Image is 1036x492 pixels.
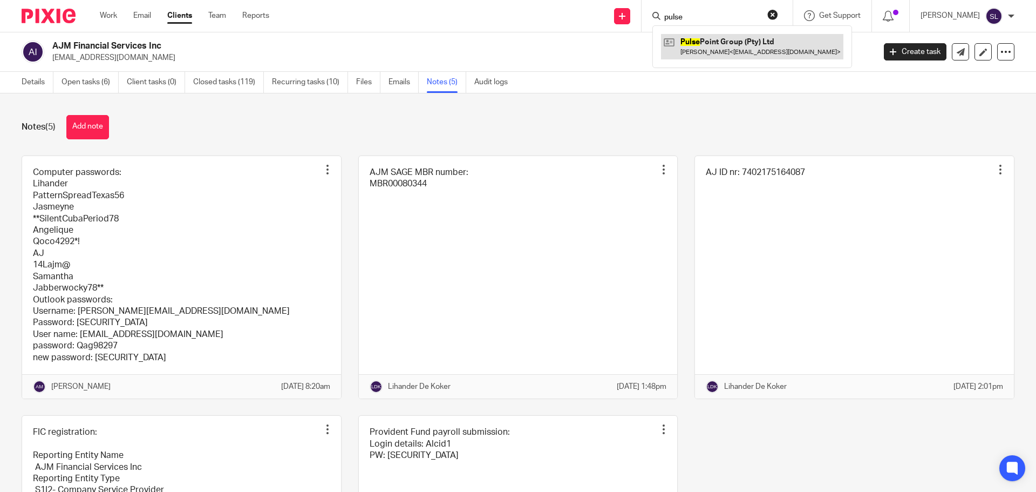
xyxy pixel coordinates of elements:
a: Files [356,72,380,93]
a: Create task [884,43,946,60]
p: [PERSON_NAME] [921,10,980,21]
a: Closed tasks (119) [193,72,264,93]
img: Pixie [22,9,76,23]
img: svg%3E [706,380,719,393]
span: (5) [45,123,56,131]
button: Clear [767,9,778,20]
a: Work [100,10,117,21]
img: svg%3E [33,380,46,393]
p: Lihander De Koker [724,381,787,392]
p: [DATE] 2:01pm [953,381,1003,392]
p: Lihander De Koker [388,381,451,392]
h2: AJM Financial Services Inc [52,41,705,52]
span: Get Support [819,12,861,19]
p: [DATE] 8:20am [281,381,330,392]
a: Notes (5) [427,72,466,93]
a: Open tasks (6) [62,72,119,93]
p: [DATE] 1:48pm [617,381,666,392]
a: Reports [242,10,269,21]
a: Details [22,72,53,93]
a: Clients [167,10,192,21]
a: Team [208,10,226,21]
img: svg%3E [22,41,44,63]
img: svg%3E [370,380,383,393]
a: Email [133,10,151,21]
a: Audit logs [474,72,516,93]
a: Emails [388,72,419,93]
img: svg%3E [985,8,1003,25]
p: [PERSON_NAME] [51,381,111,392]
h1: Notes [22,122,56,133]
input: Search [663,13,760,23]
button: Add note [66,115,109,139]
p: [EMAIL_ADDRESS][DOMAIN_NAME] [52,52,868,63]
a: Recurring tasks (10) [272,72,348,93]
a: Client tasks (0) [127,72,185,93]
